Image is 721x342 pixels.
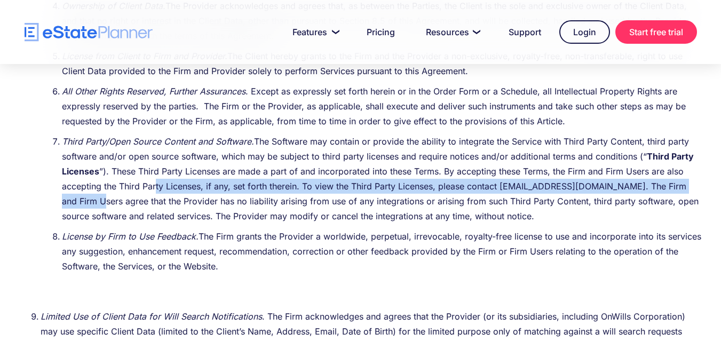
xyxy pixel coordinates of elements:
li: The Firm grants the Provider a worldwide, perpetual, irrevocable, royalty-free license to use and... [62,229,702,274]
li: The Software may contain or provide the ability to integrate the Service with Third Party Content... [62,134,702,224]
a: Support [496,21,554,43]
em: Limited Use of Client Data for Will Search Notifications [41,311,262,322]
a: home [25,23,153,42]
a: Resources [413,21,490,43]
a: Features [280,21,348,43]
em: License by Firm to Use Feedback. [62,231,199,242]
em: All Other Rights Reserved, Further Assurances [62,86,245,97]
strong: Third Party Licenses [62,151,694,177]
p: ‍ [19,290,702,304]
li: . Except as expressly set forth herein or in the Order Form or a Schedule, all Intellectual Prope... [62,84,702,129]
a: Login [559,20,610,44]
em: Third Party/Open Source Content and Software. [62,136,254,147]
a: Start free trial [615,20,697,44]
a: Pricing [354,21,408,43]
